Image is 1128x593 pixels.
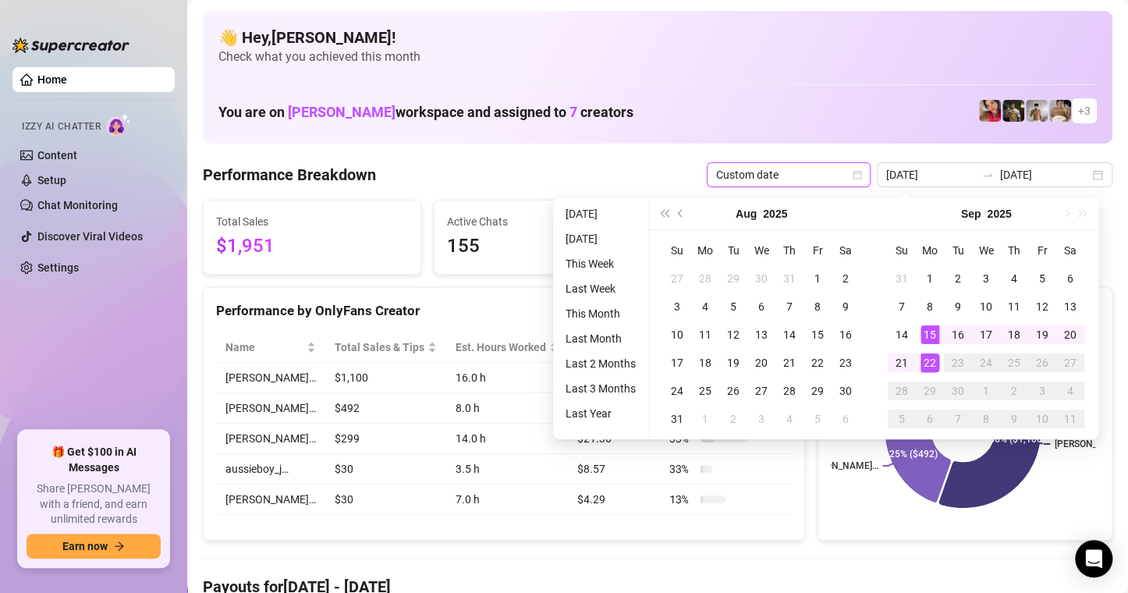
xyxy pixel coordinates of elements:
td: 2025-09-26 [1028,349,1056,377]
span: + 3 [1078,102,1091,119]
span: $1,951 [216,232,408,261]
td: 2025-08-23 [832,349,860,377]
h4: Performance Breakdown [203,164,376,186]
div: 10 [977,297,995,316]
div: 27 [752,382,771,400]
span: Custom date [716,163,861,186]
div: 7 [949,410,967,428]
li: Last Week [559,279,642,298]
th: Mo [916,236,944,265]
div: 25 [1005,353,1023,372]
div: 18 [1005,325,1023,344]
div: 31 [668,410,686,428]
td: 2025-08-16 [832,321,860,349]
td: 2025-09-20 [1056,321,1084,349]
td: 2025-09-14 [888,321,916,349]
div: 9 [836,297,855,316]
li: Last Year [559,404,642,423]
div: 17 [977,325,995,344]
td: 2025-09-04 [1000,265,1028,293]
div: 13 [1061,297,1080,316]
td: 2025-10-10 [1028,405,1056,433]
th: Tu [719,236,747,265]
td: 2025-09-30 [944,377,972,405]
div: 25 [696,382,715,400]
span: 7 [569,104,577,120]
td: 2025-08-13 [747,321,775,349]
div: 26 [1033,353,1052,372]
div: 1 [808,269,827,288]
div: 13 [752,325,771,344]
div: 30 [949,382,967,400]
div: 19 [724,353,743,372]
div: 5 [724,297,743,316]
td: $30 [325,485,446,515]
div: 24 [977,353,995,372]
th: Th [775,236,803,265]
th: Name [216,332,325,363]
td: 8.0 h [446,393,568,424]
td: 2025-09-06 [1056,265,1084,293]
td: 2025-08-18 [691,349,719,377]
div: 6 [836,410,855,428]
div: 9 [949,297,967,316]
td: 2025-10-02 [1000,377,1028,405]
td: 2025-10-06 [916,405,944,433]
td: 2025-09-13 [1056,293,1084,321]
td: 2025-08-11 [691,321,719,349]
div: 22 [920,353,939,372]
div: 18 [696,353,715,372]
td: 2025-08-06 [747,293,775,321]
td: 2025-09-21 [888,349,916,377]
td: 2025-08-02 [832,265,860,293]
th: Total Sales & Tips [325,332,446,363]
div: 2 [724,410,743,428]
img: Tony [1002,100,1024,122]
div: 14 [780,325,799,344]
div: 31 [892,269,911,288]
div: 28 [780,382,799,400]
td: 2025-09-08 [916,293,944,321]
th: Th [1000,236,1028,265]
div: 30 [836,382,855,400]
td: 7.0 h [446,485,568,515]
span: calendar [853,170,862,179]
a: Settings [37,261,79,274]
li: Last Month [559,329,642,348]
div: 2 [836,269,855,288]
td: 2025-09-02 [719,405,747,433]
td: 2025-10-08 [972,405,1000,433]
td: 2025-09-25 [1000,349,1028,377]
span: 13 % [669,491,694,508]
div: 10 [1033,410,1052,428]
span: 🎁 Get $100 in AI Messages [27,445,161,475]
td: 2025-08-15 [803,321,832,349]
span: to [981,169,994,181]
div: 23 [949,353,967,372]
div: 29 [724,269,743,288]
button: Previous month (PageUp) [672,198,690,229]
th: Mo [691,236,719,265]
td: 2025-08-08 [803,293,832,321]
td: 2025-08-31 [663,405,691,433]
td: 2025-09-29 [916,377,944,405]
div: 29 [808,382,827,400]
a: Chat Monitoring [37,199,118,211]
button: Choose a year [987,198,1011,229]
td: 2025-09-07 [888,293,916,321]
td: $4.29 [568,485,660,515]
td: 2025-08-25 [691,377,719,405]
td: 2025-09-05 [803,405,832,433]
td: 2025-09-03 [972,265,1000,293]
td: 2025-09-15 [916,321,944,349]
div: 28 [892,382,911,400]
div: 30 [752,269,771,288]
div: 19 [1033,325,1052,344]
div: 3 [668,297,686,316]
td: 2025-09-28 [888,377,916,405]
div: 22 [808,353,827,372]
span: Check what you achieved this month [218,48,1097,66]
td: 2025-08-10 [663,321,691,349]
div: 8 [977,410,995,428]
li: Last 3 Months [559,379,642,398]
